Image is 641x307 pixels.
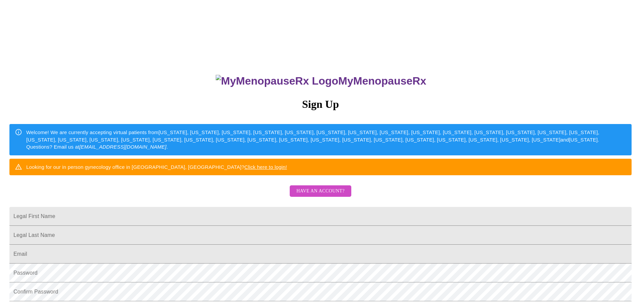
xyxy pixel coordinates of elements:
[10,75,632,87] h3: MyMenopauseRx
[9,98,632,111] h3: Sign Up
[288,193,353,198] a: Have an account?
[244,164,287,170] a: Click here to login!
[26,161,287,173] div: Looking for our in person gynecology office in [GEOGRAPHIC_DATA], [GEOGRAPHIC_DATA]?
[216,75,338,87] img: MyMenopauseRx Logo
[290,185,351,197] button: Have an account?
[26,126,626,153] div: Welcome! We are currently accepting virtual patients from [US_STATE], [US_STATE], [US_STATE], [US...
[296,187,345,195] span: Have an account?
[79,144,167,150] em: [EMAIL_ADDRESS][DOMAIN_NAME]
